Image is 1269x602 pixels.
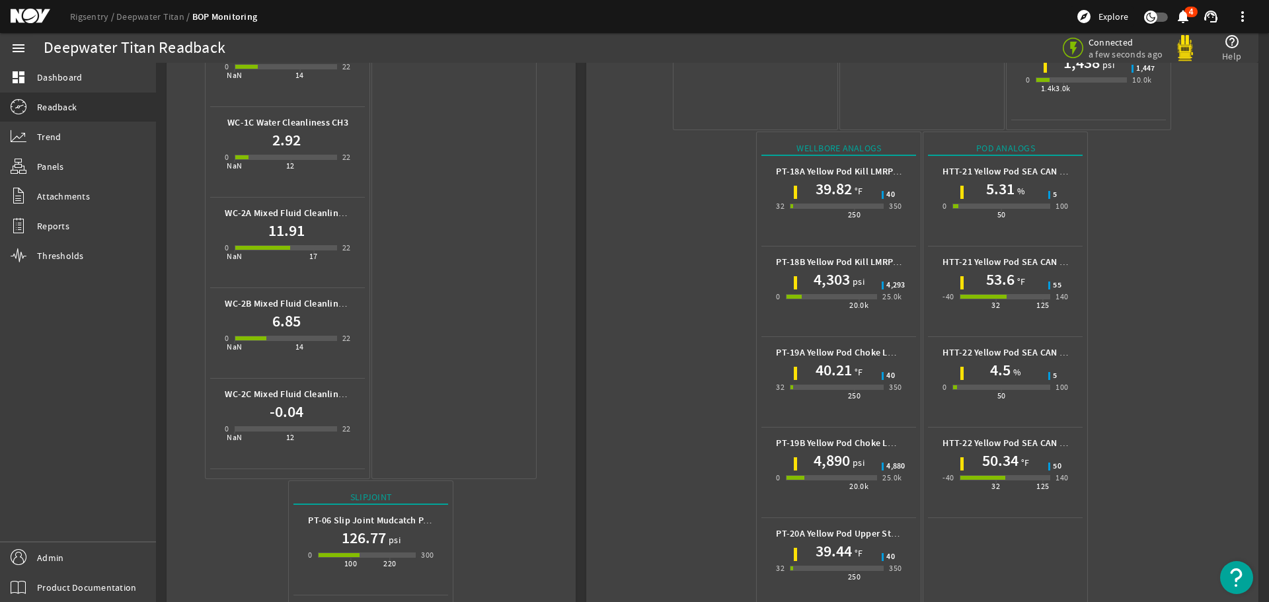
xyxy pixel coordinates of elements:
h1: 126.77 [342,527,386,548]
div: NaN [227,159,242,172]
div: 250 [848,389,861,402]
div: 0 [225,332,229,345]
a: Rigsentry [70,11,116,22]
div: Wellbore Analogs [761,141,916,156]
div: 220 [383,557,396,570]
h1: 4.5 [990,359,1011,381]
div: 140 [1056,471,1068,484]
span: a few seconds ago [1089,48,1163,60]
span: Readback [37,100,77,114]
div: 14 [295,340,304,354]
span: Admin [37,551,63,564]
div: 10.0k [1132,73,1151,87]
span: 4,293 [886,282,905,289]
span: Attachments [37,190,90,203]
div: 20.0k [849,299,868,312]
button: Explore [1071,6,1134,27]
div: 125 [1036,480,1049,493]
span: Trend [37,130,61,143]
div: 32 [776,381,785,394]
div: 32 [776,562,785,575]
div: 0 [942,381,946,394]
span: 1,447 [1136,65,1155,73]
b: PT-18A Yellow Pod Kill LMRP Wellbore Temperature [776,165,987,178]
div: 25.0k [882,290,902,303]
span: 55 [1053,282,1061,289]
div: 0 [308,548,312,562]
span: °F [1019,456,1030,469]
div: 12 [286,431,295,444]
b: HTT-22 Yellow Pod SEA CAN 2 Temperature [942,437,1120,449]
span: °F [1015,275,1026,288]
div: 12 [286,159,295,172]
mat-icon: notifications [1175,9,1191,24]
div: 32 [991,480,1000,493]
button: 4 [1176,10,1190,24]
div: 50 [997,208,1006,221]
div: 350 [889,562,902,575]
div: 0 [225,241,229,254]
span: 50 [1053,463,1061,470]
b: WC-2A Mixed Fluid Cleanliness CH1 [225,207,369,219]
span: 40 [886,372,895,380]
div: 50 [997,389,1006,402]
div: 100 [344,557,357,570]
b: PT-19A Yellow Pod Choke LMRP Wellbore Temperature [776,346,999,359]
span: 4,880 [886,463,905,470]
mat-icon: menu [11,40,26,56]
div: Deepwater Titan Readback [44,42,225,55]
span: psi [386,533,401,546]
h1: 50.34 [982,450,1019,471]
div: 25.0k [882,471,902,484]
div: -40 [942,471,954,484]
span: °F [852,365,863,379]
span: Reports [37,219,69,233]
span: Thresholds [37,249,84,262]
mat-icon: help_outline [1224,34,1240,50]
div: 22 [342,60,351,73]
div: 140 [1056,290,1068,303]
span: psi [850,275,865,288]
div: Slipjoint [293,490,448,505]
span: Explore [1098,10,1128,23]
div: 0 [1026,73,1030,87]
span: Dashboard [37,71,82,84]
h1: 53.6 [986,269,1015,290]
div: 3.0k [1056,82,1071,95]
span: °F [852,546,863,560]
mat-icon: explore [1076,9,1092,24]
h1: 40.21 [816,359,852,381]
b: HTT-21 Yellow Pod SEA CAN 1 Humidity [942,165,1105,178]
b: HTT-21 Yellow Pod SEA CAN 1 Temperature [942,256,1120,268]
div: 32 [991,299,1000,312]
span: 5 [1053,191,1057,199]
div: 0 [776,290,780,303]
div: NaN [227,431,242,444]
mat-icon: support_agent [1203,9,1219,24]
div: 100 [1056,381,1068,394]
div: NaN [227,250,242,263]
h1: -0.04 [270,401,303,422]
div: 14 [295,69,304,82]
span: 40 [886,553,895,561]
span: % [1015,184,1025,198]
span: psi [1100,58,1114,71]
div: 350 [889,200,902,213]
div: 125 [1036,299,1049,312]
div: Pod Analogs [928,141,1083,156]
h1: 2.92 [272,130,301,151]
span: °F [852,184,863,198]
div: 0 [225,422,229,435]
h1: 4,890 [814,450,850,471]
b: WC-1C Water Cleanliness CH3 [227,116,348,129]
h1: 6.85 [272,311,301,332]
div: 250 [848,208,861,221]
div: 350 [889,381,902,394]
div: 20.0k [849,480,868,493]
b: PT-18B Yellow Pod Kill LMRP Wellbore Pressure [776,256,970,268]
span: psi [850,456,865,469]
div: 1.4k [1041,82,1056,95]
div: 100 [1056,200,1068,213]
div: 0 [942,200,946,213]
div: 22 [342,332,351,345]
